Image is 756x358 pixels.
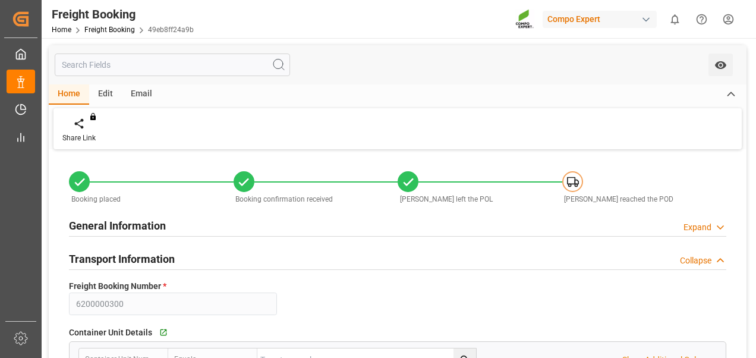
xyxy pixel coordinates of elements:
div: Freight Booking [52,5,194,23]
button: Compo Expert [543,8,661,30]
button: Help Center [688,6,715,33]
div: Collapse [680,255,711,267]
input: Search Fields [55,54,290,76]
h2: Transport Information [69,251,175,267]
button: open menu [708,54,733,76]
span: Booking placed [71,195,121,203]
button: show 0 new notifications [661,6,688,33]
div: Compo Expert [543,11,657,28]
span: Container Unit Details [69,326,152,339]
h2: General Information [69,218,166,234]
div: Edit [89,84,122,105]
span: [PERSON_NAME] left the POL [400,195,493,203]
div: Expand [683,221,711,234]
div: Home [49,84,89,105]
a: Freight Booking [84,26,135,34]
span: Booking confirmation received [235,195,333,203]
img: Screenshot%202023-09-29%20at%2010.02.21.png_1712312052.png [515,9,534,30]
div: Email [122,84,161,105]
span: [PERSON_NAME] reached the POD [564,195,673,203]
a: Home [52,26,71,34]
span: Freight Booking Number [69,280,166,293]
